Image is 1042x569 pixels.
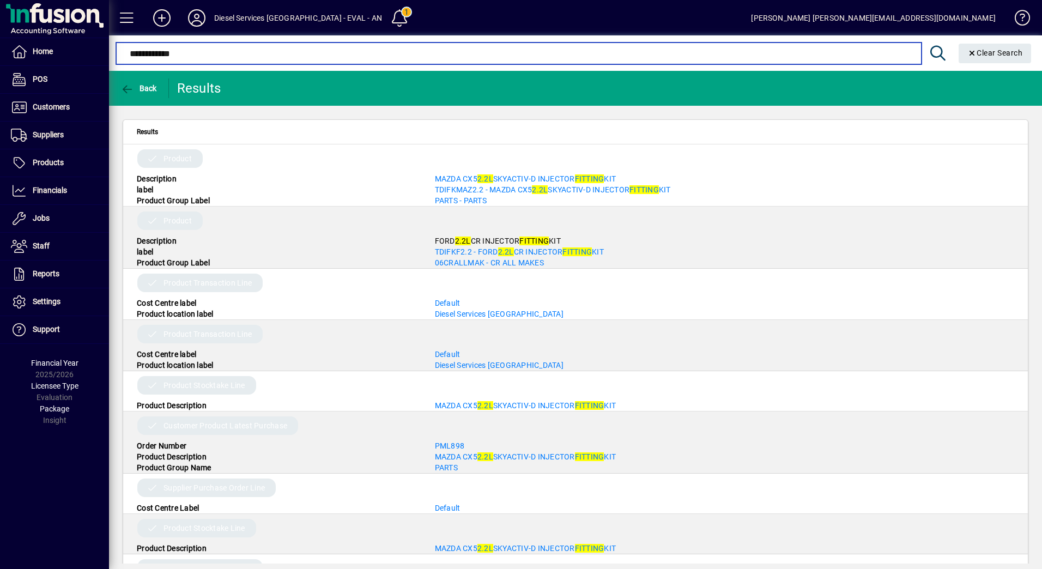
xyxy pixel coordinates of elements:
div: Cost Centre label [129,349,427,360]
a: Jobs [5,205,109,232]
a: Default [435,504,461,512]
span: TDIFKF2.2 - FORD CR INJECTOR KIT [435,247,604,256]
button: Profile [179,8,214,28]
span: Product Stocktake Line [163,380,245,391]
span: Customers [33,102,70,111]
span: Staff [33,241,50,250]
span: Support [33,325,60,334]
div: Results [177,80,223,97]
em: 2.2L [477,401,493,410]
a: MAZDA CX52.2LSKYACTIV-D INJECTORFITTINGKIT [435,544,616,553]
span: Product Transaction Line [163,329,252,340]
span: POS [33,75,47,83]
div: Order Number [129,440,427,451]
em: FITTING [562,247,592,256]
span: Product [163,215,192,226]
a: Financials [5,177,109,204]
span: MAZDA CX5 SKYACTIV-D INJECTOR KIT [435,452,616,461]
em: FITTING [629,185,659,194]
span: TDIFKMAZ2.2 - MAZDA CX5 SKYACTIV-D INJECTOR KIT [435,185,671,194]
span: Package [40,404,69,413]
span: Products [33,158,64,167]
span: Supplier Purchase Order Line [163,482,265,493]
a: PML898 [435,441,465,450]
a: Knowledge Base [1007,2,1028,38]
a: Products [5,149,109,177]
span: FORD CR INJECTOR KIT [435,237,561,245]
div: Product location label [129,308,427,319]
a: PARTS - PARTS [435,196,487,205]
div: Product location label [129,360,427,371]
em: 2.2L [477,452,493,461]
div: Cost Centre label [129,298,427,308]
span: Jobs [33,214,50,222]
em: FITTING [519,237,549,245]
em: FITTING [575,401,604,410]
span: Suppliers [33,130,64,139]
div: Product Description [129,400,427,411]
div: Product Group Label [129,257,427,268]
a: FORD2.2LCR INJECTORFITTINGKIT [435,237,561,245]
a: Diesel Services [GEOGRAPHIC_DATA] [435,361,564,370]
a: MAZDA CX52.2LSKYACTIV-D INJECTORFITTINGKIT [435,452,616,461]
a: Diesel Services [GEOGRAPHIC_DATA] [435,310,564,318]
em: 2.2L [498,247,514,256]
em: 2.2L [477,544,493,553]
div: [PERSON_NAME] [PERSON_NAME][EMAIL_ADDRESS][DOMAIN_NAME] [751,9,996,27]
a: Suppliers [5,122,109,149]
span: Results [137,126,158,138]
a: MAZDA CX52.2LSKYACTIV-D INJECTORFITTINGKIT [435,174,616,183]
div: label [129,184,427,195]
div: Product Description [129,543,427,554]
div: Product Description [129,451,427,462]
span: Clear Search [967,49,1023,57]
a: TDIFKF2.2 - FORD2.2LCR INJECTORFITTINGKIT [435,247,604,256]
span: Reports [33,269,59,278]
span: Back [120,84,157,93]
div: Diesel Services [GEOGRAPHIC_DATA] - EVAL - AN [214,9,382,27]
button: Back [118,78,160,98]
span: Settings [33,297,60,306]
span: Financials [33,186,67,195]
a: Support [5,316,109,343]
a: Default [435,299,461,307]
a: Staff [5,233,109,260]
em: FITTING [575,174,604,183]
a: POS [5,66,109,93]
div: Cost Centre Label [129,503,427,513]
span: Product Stocktake Line [163,523,245,534]
span: Financial Year [31,359,78,367]
a: TDIFKMAZ2.2 - MAZDA CX52.2LSKYACTIV-D INJECTORFITTINGKIT [435,185,671,194]
a: 06CRALLMAK - CR ALL MAKES [435,258,544,267]
a: Default [435,350,461,359]
span: Product Transaction Line [163,277,252,288]
em: FITTING [575,452,604,461]
button: Clear [959,44,1032,63]
a: PARTS [435,463,458,472]
span: Licensee Type [31,382,78,390]
div: Product Group Label [129,195,427,206]
a: Home [5,38,109,65]
em: FITTING [575,544,604,553]
span: Home [33,47,53,56]
span: Product [163,153,192,164]
span: MAZDA CX5 SKYACTIV-D INJECTOR KIT [435,401,616,410]
button: Add [144,8,179,28]
div: label [129,246,427,257]
div: Description [129,173,427,184]
em: 2.2L [455,237,471,245]
div: Product Group Name [129,462,427,473]
a: MAZDA CX52.2LSKYACTIV-D INJECTORFITTINGKIT [435,401,616,410]
app-page-header-button: Back [109,78,169,98]
span: MAZDA CX5 SKYACTIV-D INJECTOR KIT [435,174,616,183]
span: Customer Product Latest Purchase [163,420,287,431]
